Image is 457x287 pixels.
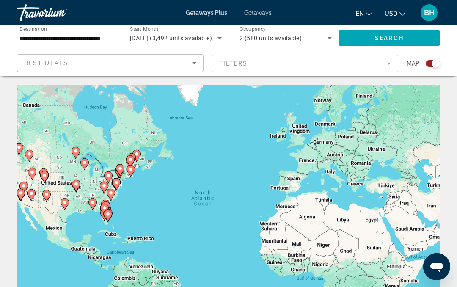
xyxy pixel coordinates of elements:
span: Destination [19,26,47,32]
button: Filter [212,54,399,73]
span: [DATE] (3,492 units available) [130,35,212,41]
span: 2 (580 units available) [240,35,302,41]
iframe: Button to launch messaging window [423,253,450,280]
span: Best Deals [24,60,68,66]
a: Travorium [17,2,102,24]
a: Getaways Plus [186,9,227,16]
span: Search [375,35,404,41]
mat-select: Sort by [24,58,196,68]
span: Occupancy [240,26,266,32]
button: Change language [356,7,372,19]
span: BH [424,8,435,17]
span: USD [385,10,397,17]
a: Getaways [244,9,272,16]
button: Search [339,30,440,46]
button: Change currency [385,7,405,19]
span: Start Month [130,26,158,32]
span: en [356,10,364,17]
span: Map [407,58,419,69]
button: User Menu [418,4,440,22]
